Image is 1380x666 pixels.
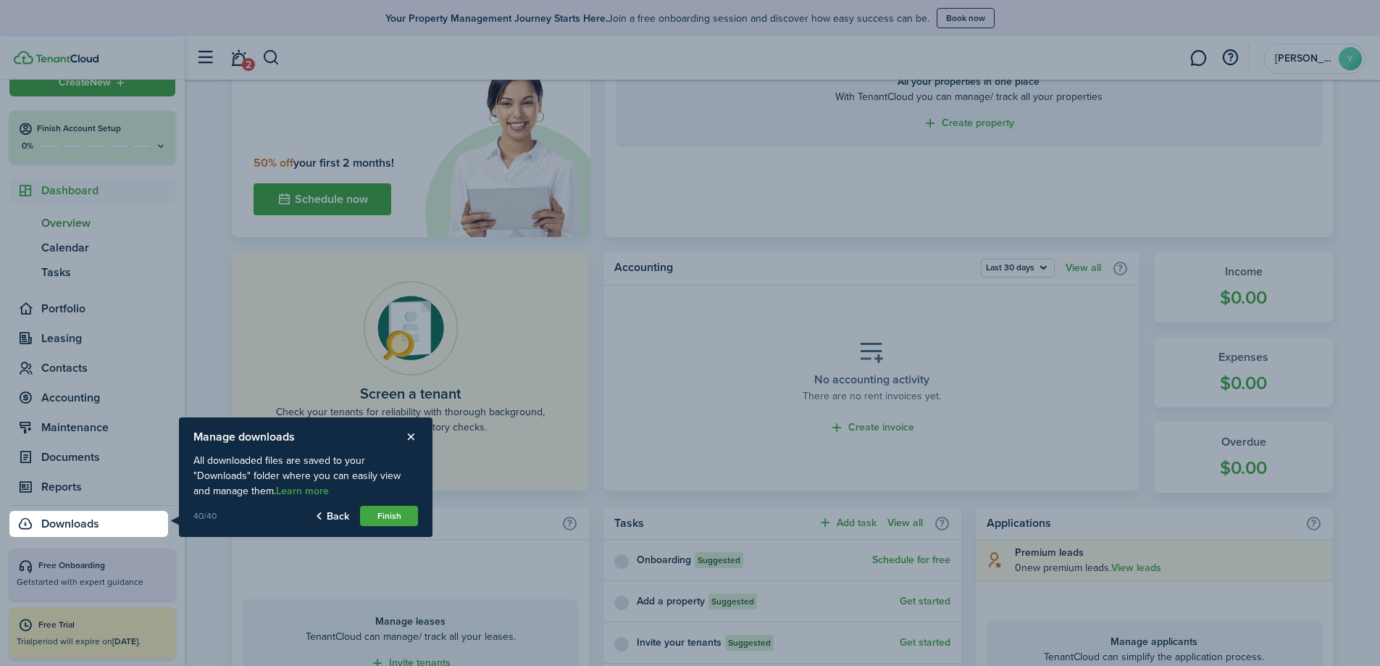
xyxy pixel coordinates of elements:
[360,506,418,526] button: Finish
[314,506,349,526] button: Back
[404,430,418,444] button: Close product tour
[276,486,329,497] a: Learn more
[193,446,418,506] product-tour-step-description: All downloaded files are saved to your "Downloads" folder where you can easily view and manage them.
[193,509,217,523] span: 40/40
[193,428,295,446] product-tour-step-title: Manage downloads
